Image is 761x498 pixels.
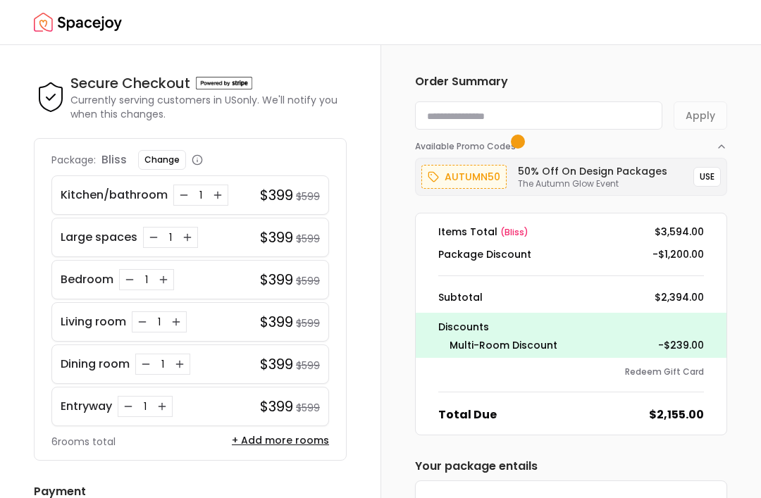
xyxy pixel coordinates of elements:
dd: $2,155.00 [649,406,704,423]
h6: Your package entails [415,458,727,475]
p: autumn50 [445,168,500,185]
h4: $399 [260,312,293,332]
button: Decrease quantity for Large spaces [147,230,161,244]
h6: Order Summary [415,73,727,90]
p: bliss [101,151,127,168]
button: Decrease quantity for Kitchen/bathroom [177,188,191,202]
button: Redeem Gift Card [625,366,704,378]
small: $599 [296,359,320,373]
p: Living room [61,313,126,330]
div: 1 [152,315,166,329]
h4: $399 [260,228,293,247]
h4: $399 [260,354,293,374]
h4: Secure Checkout [70,73,190,93]
button: + Add more rooms [232,433,329,447]
button: USE [693,167,721,187]
div: 1 [156,357,170,371]
dd: $3,594.00 [655,225,704,239]
p: Entryway [61,398,112,415]
span: ( bliss ) [500,226,528,238]
small: $599 [296,274,320,288]
img: Spacejoy Logo [34,8,122,37]
button: Increase quantity for Dining room [173,357,187,371]
div: 1 [140,273,154,287]
div: 1 [138,399,152,413]
button: Increase quantity for Kitchen/bathroom [211,188,225,202]
h4: $399 [260,270,293,290]
p: Discounts [438,318,704,335]
h6: 50% Off on Design Packages [518,164,667,178]
button: Increase quantity for Living room [169,315,183,329]
button: Increase quantity for Bedroom [156,273,171,287]
dt: Subtotal [438,290,483,304]
p: Dining room [61,356,130,373]
h4: $399 [260,185,293,205]
div: Available Promo Codes [415,152,727,196]
p: Large spaces [61,229,137,246]
img: Powered by stripe [196,77,252,89]
dt: Multi-Room Discount [450,338,557,352]
button: Increase quantity for Entryway [155,399,169,413]
h4: $399 [260,397,293,416]
div: 1 [163,230,178,244]
span: Available Promo Codes [415,141,520,152]
button: Decrease quantity for Dining room [139,357,153,371]
dd: -$239.00 [658,338,704,352]
p: The Autumn Glow Event [518,178,667,189]
button: Decrease quantity for Living room [135,315,149,329]
small: $599 [296,232,320,246]
small: $599 [296,189,320,204]
button: Decrease quantity for Entryway [121,399,135,413]
dd: $2,394.00 [655,290,704,304]
small: $599 [296,316,320,330]
p: Kitchen/bathroom [61,187,168,204]
p: Bedroom [61,271,113,288]
dt: Package Discount [438,247,531,261]
a: Spacejoy [34,8,122,37]
dd: -$1,200.00 [652,247,704,261]
div: 1 [194,188,208,202]
p: Package: [51,153,96,167]
p: Currently serving customers in US only. We'll notify you when this changes. [70,93,347,121]
button: Decrease quantity for Bedroom [123,273,137,287]
button: Increase quantity for Large spaces [180,230,194,244]
dt: Total Due [438,406,497,423]
dt: Items Total [438,225,528,239]
button: Available Promo Codes [415,130,727,152]
small: $599 [296,401,320,415]
p: 6 rooms total [51,435,116,449]
button: Change [138,150,186,170]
